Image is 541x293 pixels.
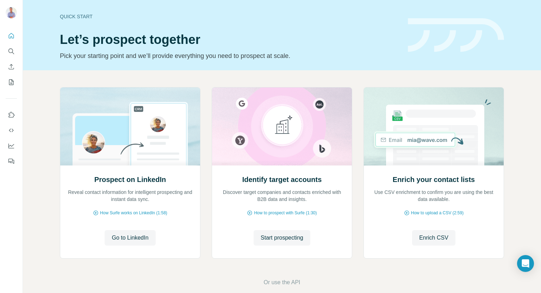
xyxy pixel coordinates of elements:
[371,189,497,203] p: Use CSV enrichment to confirm you are using the best data available.
[242,175,322,184] h2: Identify target accounts
[254,210,317,216] span: How to prospect with Surfe (1:30)
[408,18,504,52] img: banner
[6,139,17,152] button: Dashboard
[60,33,399,47] h1: Let’s prospect together
[60,87,200,165] img: Prospect on LinkedIn
[6,155,17,168] button: Feedback
[94,175,166,184] h2: Prospect on LinkedIn
[6,76,17,89] button: My lists
[419,234,448,242] span: Enrich CSV
[60,51,399,61] p: Pick your starting point and we’ll provide everything you need to prospect at scale.
[6,30,17,42] button: Quick start
[393,175,475,184] h2: Enrich your contact lists
[263,278,300,287] button: Or use the API
[6,60,17,73] button: Enrich CSV
[261,234,303,242] span: Start prospecting
[6,124,17,137] button: Use Surfe API
[363,87,504,165] img: Enrich your contact lists
[67,189,193,203] p: Reveal contact information for intelligent prospecting and instant data sync.
[6,109,17,121] button: Use Surfe on LinkedIn
[105,230,155,246] button: Go to LinkedIn
[60,13,399,20] div: Quick start
[412,230,455,246] button: Enrich CSV
[219,189,345,203] p: Discover target companies and contacts enriched with B2B data and insights.
[100,210,167,216] span: How Surfe works on LinkedIn (1:58)
[6,45,17,58] button: Search
[411,210,464,216] span: How to upload a CSV (2:59)
[212,87,352,165] img: Identify target accounts
[6,7,17,18] img: Avatar
[254,230,310,246] button: Start prospecting
[517,255,534,272] div: Open Intercom Messenger
[112,234,148,242] span: Go to LinkedIn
